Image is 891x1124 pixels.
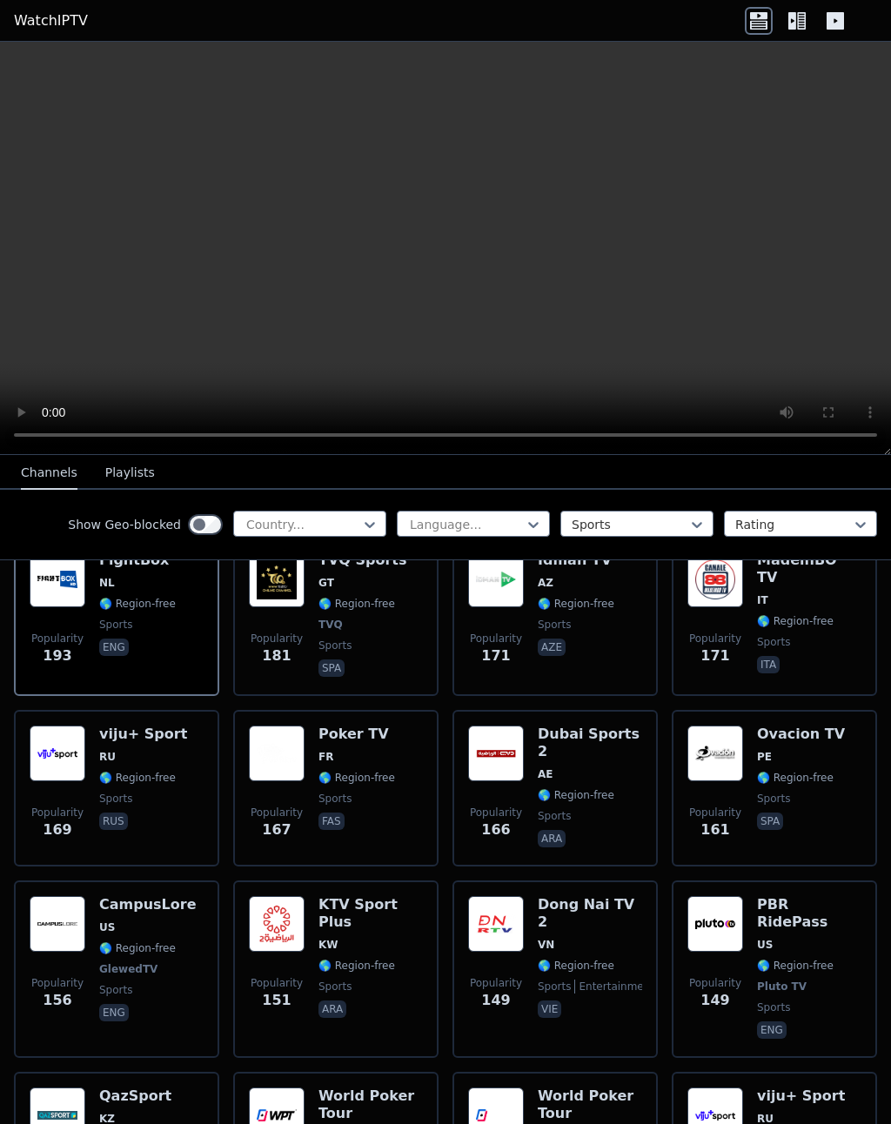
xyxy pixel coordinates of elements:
span: AZ [538,576,553,590]
span: entertainment [574,980,654,994]
span: 🌎 Region-free [318,597,395,611]
h6: Dubai Sports 2 [538,726,642,760]
h6: viju+ Sport [99,726,187,743]
span: 🌎 Region-free [757,614,834,628]
span: 169 [43,820,71,840]
span: sports [318,980,352,994]
h6: KTV Sport Plus [318,896,423,931]
label: Show Geo-blocked [68,516,181,533]
span: Popularity [31,806,84,820]
img: FightBox [30,552,85,607]
h6: TVQ Sports [318,552,407,569]
h6: PBR RidePass [757,896,861,931]
span: Popularity [470,976,522,990]
img: CampusLore [30,896,85,952]
span: 🌎 Region-free [99,771,176,785]
span: 167 [262,820,291,840]
span: Popularity [470,806,522,820]
span: 🌎 Region-free [99,597,176,611]
span: FR [318,750,333,764]
span: 181 [262,646,291,666]
p: spa [757,813,783,830]
span: 🌎 Region-free [318,959,395,973]
span: 🌎 Region-free [757,959,834,973]
span: 151 [262,990,291,1011]
span: US [99,920,115,934]
a: WatchIPTV [14,10,88,31]
span: 🌎 Region-free [757,771,834,785]
img: Ovacion TV [687,726,743,781]
p: eng [99,639,129,656]
span: 149 [481,990,510,1011]
button: Playlists [105,457,155,490]
span: 171 [481,646,510,666]
h6: Dong Nai TV 2 [538,896,642,931]
img: Dong Nai TV 2 [468,896,524,952]
img: Dubai Sports 2 [468,726,524,781]
p: fas [318,813,345,830]
span: Popularity [689,632,741,646]
span: GT [318,576,334,590]
span: PE [757,750,772,764]
span: 🌎 Region-free [99,941,176,955]
span: sports [757,1000,790,1014]
h6: Ovacion TV [757,726,845,743]
p: spa [318,659,345,677]
span: Popularity [251,632,303,646]
p: eng [757,1021,787,1039]
span: Popularity [689,976,741,990]
span: 🌎 Region-free [538,788,614,802]
span: Popularity [31,976,84,990]
span: sports [318,639,352,652]
img: MadeinBO TV [687,552,743,607]
p: eng [99,1004,129,1021]
span: Popularity [689,806,741,820]
span: sports [538,618,571,632]
span: sports [99,618,132,632]
span: TVQ [318,618,343,632]
span: Popularity [31,632,84,646]
span: 🌎 Region-free [538,597,614,611]
img: viju+ Sport [30,726,85,781]
p: ara [318,1000,346,1018]
h6: World Poker Tour [538,1087,642,1122]
span: KW [318,938,338,952]
span: IT [757,593,768,607]
p: vie [538,1000,561,1018]
h6: CampusLore [99,896,197,913]
span: US [757,938,773,952]
span: AE [538,767,553,781]
h6: World Poker Tour [318,1087,423,1122]
img: Poker TV [249,726,305,781]
span: 156 [43,990,71,1011]
span: sports [538,809,571,823]
span: sports [318,792,352,806]
span: 🌎 Region-free [318,771,395,785]
span: Popularity [470,632,522,646]
span: 166 [481,820,510,840]
img: Idman TV [468,552,524,607]
span: 🌎 Region-free [538,959,614,973]
span: sports [538,980,571,994]
span: 171 [700,646,729,666]
span: sports [99,983,132,997]
span: VN [538,938,554,952]
span: Popularity [251,976,303,990]
span: sports [757,635,790,649]
span: 193 [43,646,71,666]
h6: FightBox [99,552,176,569]
p: ita [757,656,780,673]
span: 149 [700,990,729,1011]
h6: Poker TV [318,726,395,743]
span: GlewedTV [99,962,157,976]
span: 161 [700,820,729,840]
span: sports [99,792,132,806]
p: rus [99,813,128,830]
h6: MadeinBO TV [757,552,861,586]
span: NL [99,576,115,590]
h6: QazSport [99,1087,176,1105]
img: KTV Sport Plus [249,896,305,952]
span: Pluto TV [757,980,807,994]
p: ara [538,830,566,847]
h6: viju+ Sport [757,1087,845,1105]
